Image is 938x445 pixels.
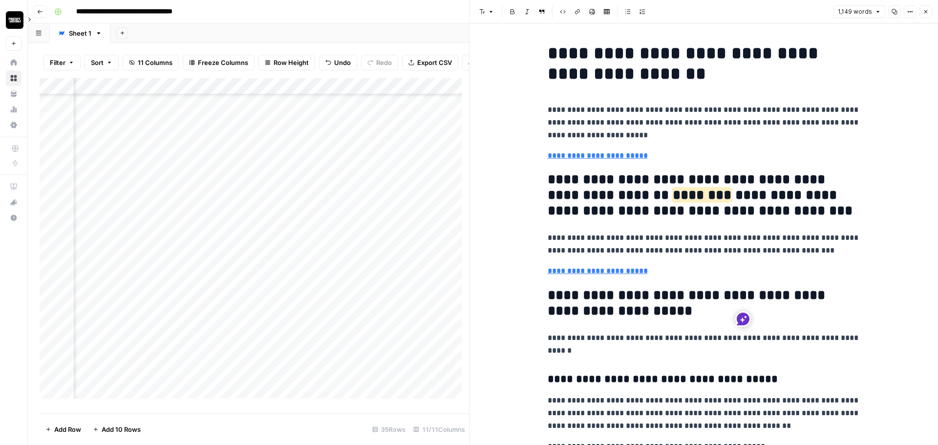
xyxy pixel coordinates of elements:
[6,194,21,210] button: What's new?
[838,7,872,16] span: 1,149 words
[40,422,87,437] button: Add Row
[6,8,21,32] button: Workspace: Contact Studios
[123,55,179,70] button: 11 Columns
[50,23,110,43] a: Sheet 1
[368,422,409,437] div: 35 Rows
[6,179,21,194] a: AirOps Academy
[198,58,248,67] span: Freeze Columns
[833,5,885,18] button: 1,149 words
[402,55,458,70] button: Export CSV
[6,117,21,133] a: Settings
[258,55,315,70] button: Row Height
[334,58,351,67] span: Undo
[50,58,65,67] span: Filter
[6,55,21,70] a: Home
[376,58,392,67] span: Redo
[319,55,357,70] button: Undo
[361,55,398,70] button: Redo
[91,58,104,67] span: Sort
[6,102,21,117] a: Usage
[138,58,172,67] span: 11 Columns
[69,28,91,38] div: Sheet 1
[274,58,309,67] span: Row Height
[6,210,21,226] button: Help + Support
[6,195,21,210] div: What's new?
[6,11,23,29] img: Contact Studios Logo
[85,55,119,70] button: Sort
[43,55,81,70] button: Filter
[87,422,147,437] button: Add 10 Rows
[409,422,469,437] div: 11/11 Columns
[417,58,452,67] span: Export CSV
[54,424,81,434] span: Add Row
[183,55,255,70] button: Freeze Columns
[6,70,21,86] a: Browse
[102,424,141,434] span: Add 10 Rows
[6,86,21,102] a: Your Data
